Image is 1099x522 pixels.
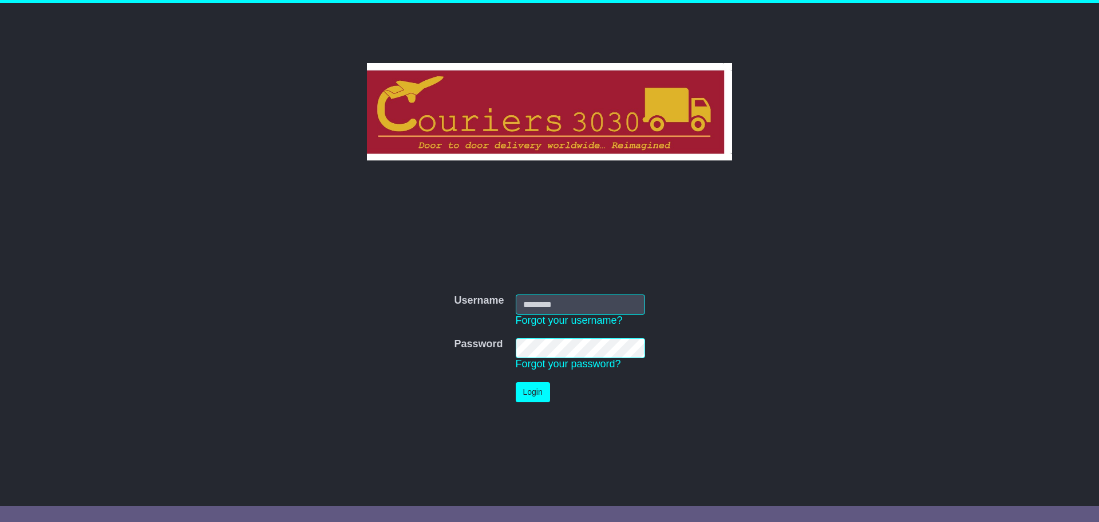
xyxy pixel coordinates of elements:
label: Password [454,338,503,351]
button: Login [516,382,550,402]
a: Forgot your password? [516,358,621,370]
img: Couriers 3030 [367,63,733,160]
label: Username [454,295,504,307]
a: Forgot your username? [516,315,623,326]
